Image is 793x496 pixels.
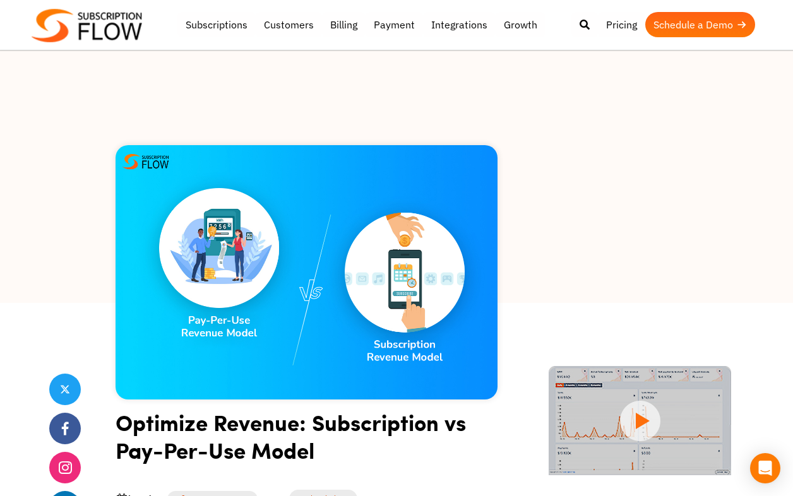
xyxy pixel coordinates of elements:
a: Integrations [423,12,496,37]
img: Subscription vs Pay-Per-Use [116,145,498,399]
a: Schedule a Demo [645,12,755,37]
a: Subscriptions [177,12,256,37]
a: Customers [256,12,322,37]
img: intro video [549,366,731,475]
a: Payment [366,12,423,37]
a: Growth [496,12,546,37]
a: Billing [322,12,366,37]
div: Open Intercom Messenger [750,453,780,483]
a: Pricing [598,12,645,37]
img: Subscriptionflow [32,9,142,42]
h1: Optimize Revenue: Subscription vs Pay-Per-Use Model [116,408,498,473]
